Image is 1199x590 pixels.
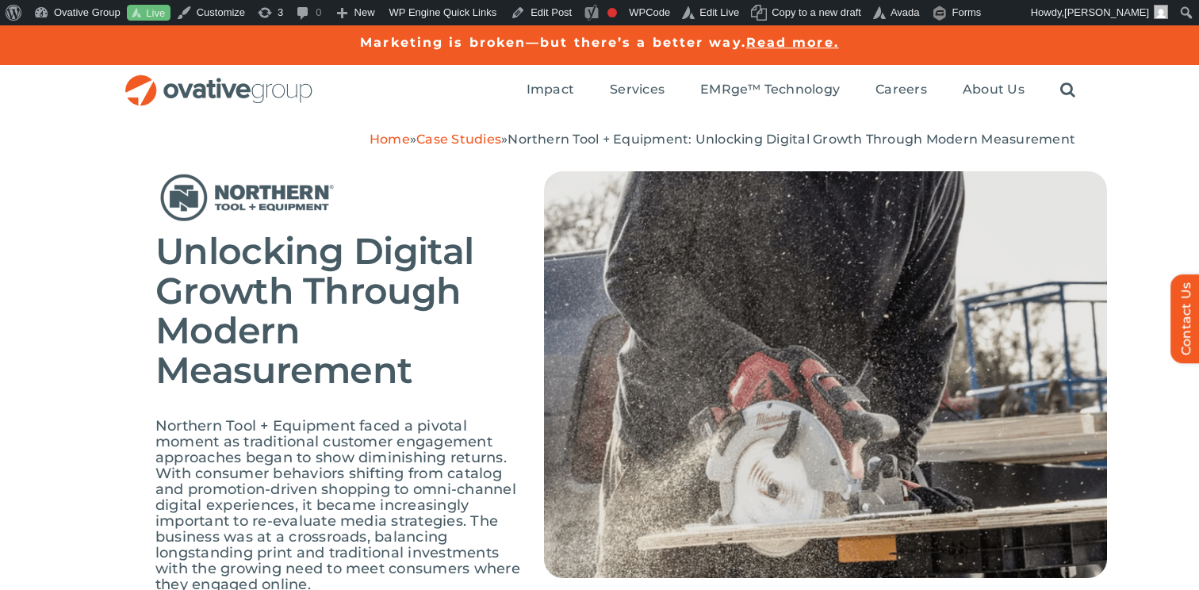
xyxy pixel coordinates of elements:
a: Careers [875,82,927,99]
img: Northern Tool [155,171,339,224]
span: Impact [527,82,574,98]
nav: Menu [527,65,1075,116]
span: About Us [963,82,1025,98]
span: Unlocking Digital Growth Through Modern Measurement [155,228,473,393]
span: EMRge™ Technology [700,82,840,98]
span: Careers [875,82,927,98]
a: OG_Full_horizontal_RGB [124,73,314,88]
a: Marketing is broken—but there’s a better way. [360,35,746,50]
a: About Us [963,82,1025,99]
img: Northern-Tool-Top-Image-1.png [544,171,1107,578]
span: Services [610,82,665,98]
div: Focus keyphrase not set [607,8,617,17]
span: » » [370,132,1075,147]
a: Live [127,5,170,21]
a: Read more. [746,35,839,50]
span: Northern Tool + Equipment: Unlocking Digital Growth Through Modern Measurement [508,132,1075,147]
a: Impact [527,82,574,99]
span: [PERSON_NAME] [1064,6,1149,18]
a: Services [610,82,665,99]
a: Home [370,132,410,147]
a: EMRge™ Technology [700,82,840,99]
a: Case Studies [416,132,501,147]
a: Search [1060,82,1075,99]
